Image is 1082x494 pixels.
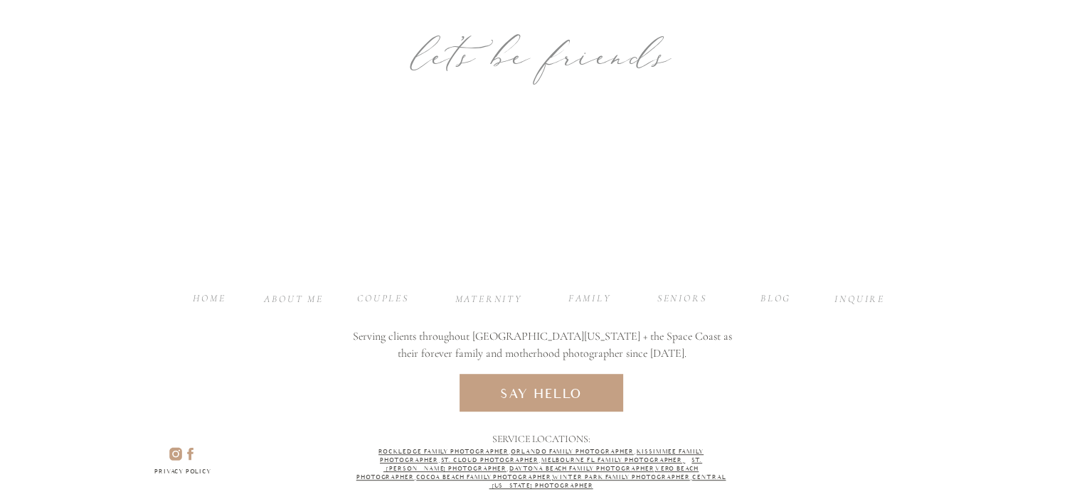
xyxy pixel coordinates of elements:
[139,468,228,480] a: Privacy policy
[356,448,727,490] p: , , , , , , , , ,
[349,328,736,364] h3: Serving clients throughout [GEOGRAPHIC_DATA][US_STATE] + the Space Coast as their forever family ...
[552,474,690,480] a: Winter Park Family Photographer
[264,291,324,305] a: about ME
[492,431,591,446] p: Service Locations:
[355,291,412,304] a: Couples
[654,291,711,304] a: seniors
[509,466,654,472] a: Daytona Beach Family Photographer
[378,449,509,455] a: Rockledge Family Photographer
[511,449,634,455] a: Orlando Family Photographer
[541,457,686,463] a: Melbourne Fl Family Photographer,
[181,291,238,304] a: Home
[416,474,551,480] a: Cocoa Beach Family Photographer
[455,291,519,305] a: maternity
[748,291,805,304] a: BLOG
[440,457,538,463] a: ST. CLOUD Photographer
[314,21,769,90] div: let’s be friends
[561,291,618,304] a: family
[489,385,595,401] a: say hello
[832,291,889,305] a: INQUIRE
